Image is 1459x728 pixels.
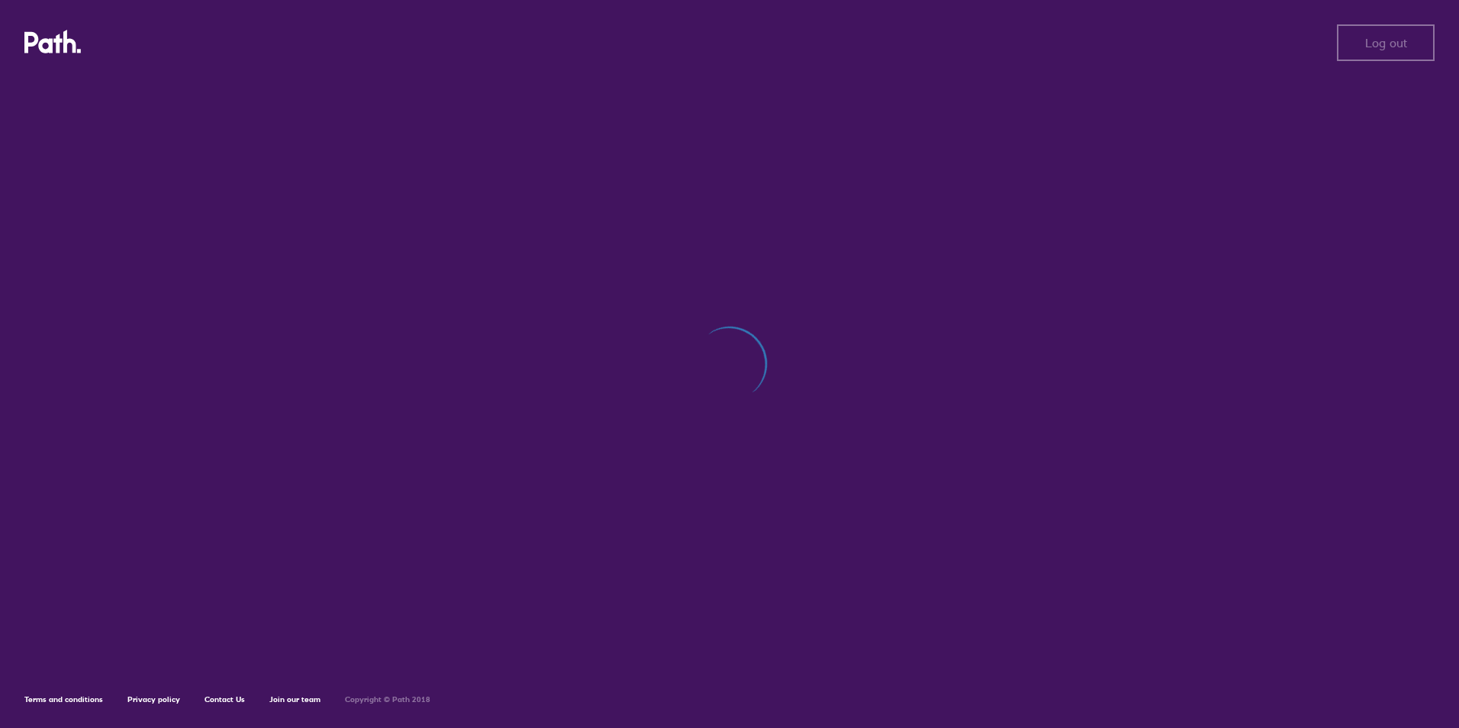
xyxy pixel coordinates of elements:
[24,694,103,704] a: Terms and conditions
[345,695,430,704] h6: Copyright © Path 2018
[269,694,320,704] a: Join our team
[1365,36,1407,50] span: Log out
[205,694,245,704] a: Contact Us
[127,694,180,704] a: Privacy policy
[1337,24,1435,61] button: Log out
